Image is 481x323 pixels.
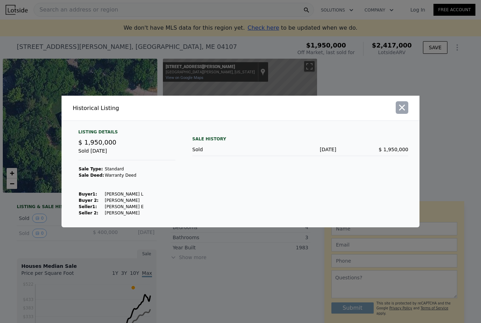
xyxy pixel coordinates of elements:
strong: Sale Type: [79,167,103,171]
div: Sold [192,146,264,153]
strong: Buyer 2: [79,198,99,203]
td: [PERSON_NAME] [105,210,144,216]
td: Standard [105,166,144,172]
td: [PERSON_NAME] E [105,204,144,210]
span: $ 1,950,000 [78,139,116,146]
span: $ 1,950,000 [379,147,408,152]
strong: Seller 2: [79,211,98,215]
strong: Seller 1 : [79,204,97,209]
td: [PERSON_NAME] L [105,191,144,197]
strong: Sale Deed: [79,173,104,178]
div: [DATE] [264,146,336,153]
div: Historical Listing [73,104,238,112]
div: Sale History [192,135,408,143]
td: [PERSON_NAME] [105,197,144,204]
div: Sold [DATE] [78,147,175,160]
div: Listing Details [78,129,175,138]
strong: Buyer 1 : [79,192,97,197]
td: Warranty Deed [105,172,144,178]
